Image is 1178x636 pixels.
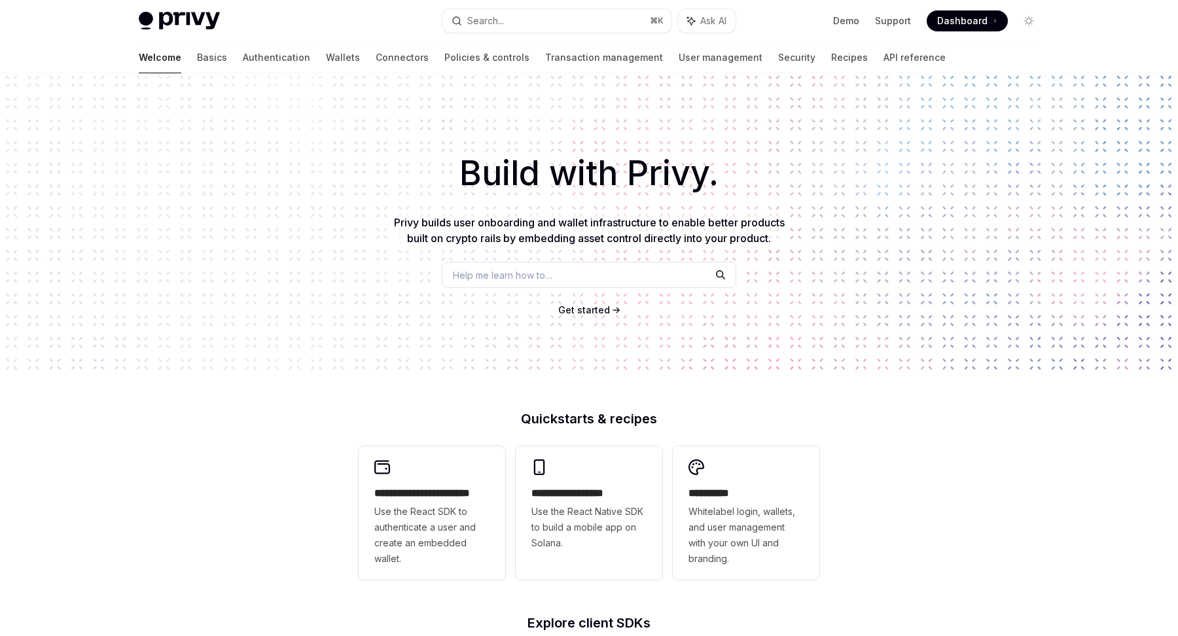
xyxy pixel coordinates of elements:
span: Ask AI [700,14,726,27]
span: Use the React SDK to authenticate a user and create an embedded wallet. [374,504,490,567]
a: Security [778,42,815,73]
h2: Quickstarts & recipes [359,412,819,425]
a: Connectors [376,42,429,73]
span: Whitelabel login, wallets, and user management with your own UI and branding. [688,504,804,567]
h1: Build with Privy. [21,148,1157,199]
span: Get started [558,304,610,315]
span: Use the React Native SDK to build a mobile app on Solana. [531,504,647,551]
button: Toggle dark mode [1018,10,1039,31]
a: **** *****Whitelabel login, wallets, and user management with your own UI and branding. [673,446,819,580]
span: Dashboard [937,14,988,27]
a: Welcome [139,42,181,73]
a: Recipes [831,42,868,73]
button: Search...⌘K [442,9,671,33]
a: Demo [833,14,859,27]
a: Support [875,14,911,27]
span: Help me learn how to… [453,268,552,282]
a: Wallets [326,42,360,73]
a: Authentication [243,42,310,73]
span: Privy builds user onboarding and wallet infrastructure to enable better products built on crypto ... [394,216,785,245]
div: Search... [467,13,504,29]
span: ⌘ K [650,16,664,26]
img: light logo [139,12,220,30]
a: Policies & controls [444,42,529,73]
h2: Explore client SDKs [359,616,819,629]
button: Ask AI [678,9,736,33]
a: API reference [884,42,946,73]
a: Get started [558,304,610,317]
a: User management [679,42,762,73]
a: Transaction management [545,42,663,73]
a: Dashboard [927,10,1008,31]
a: **** **** **** ***Use the React Native SDK to build a mobile app on Solana. [516,446,662,580]
a: Basics [197,42,227,73]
